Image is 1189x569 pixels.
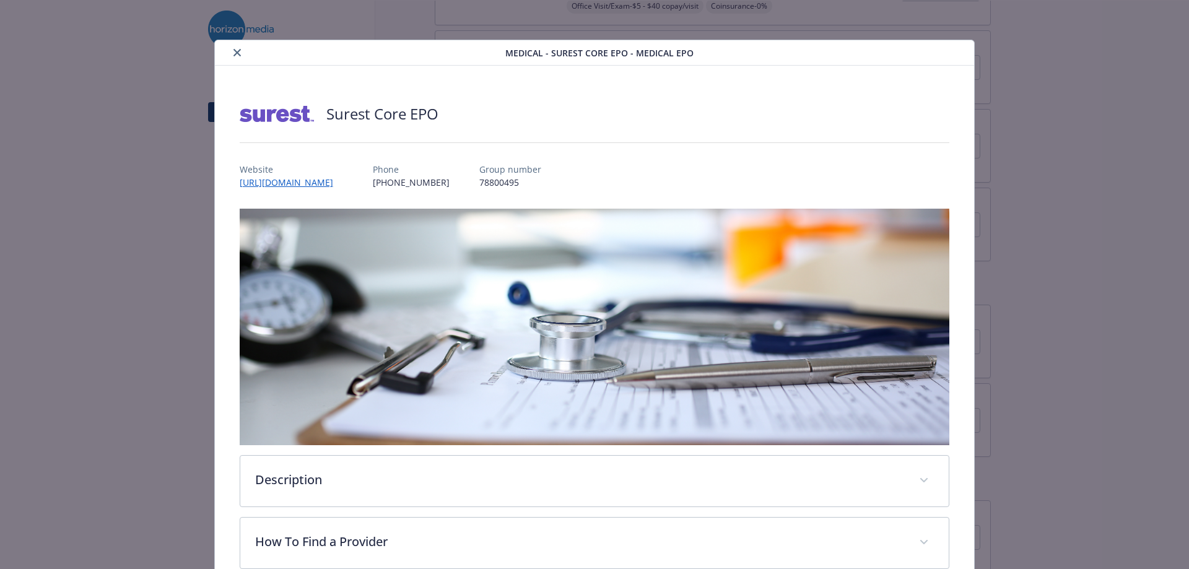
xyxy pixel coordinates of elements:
p: Group number [479,163,541,176]
div: How To Find a Provider [240,518,949,568]
p: How To Find a Provider [255,532,905,551]
img: Surest [240,95,314,132]
div: Description [240,456,949,506]
h2: Surest Core EPO [326,103,438,124]
button: close [230,45,245,60]
p: Phone [373,163,450,176]
p: [PHONE_NUMBER] [373,176,450,189]
p: Website [240,163,343,176]
img: banner [240,209,950,445]
p: Description [255,471,905,489]
span: Medical - Surest Core EPO - Medical EPO [505,46,694,59]
a: [URL][DOMAIN_NAME] [240,176,343,188]
p: 78800495 [479,176,541,189]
